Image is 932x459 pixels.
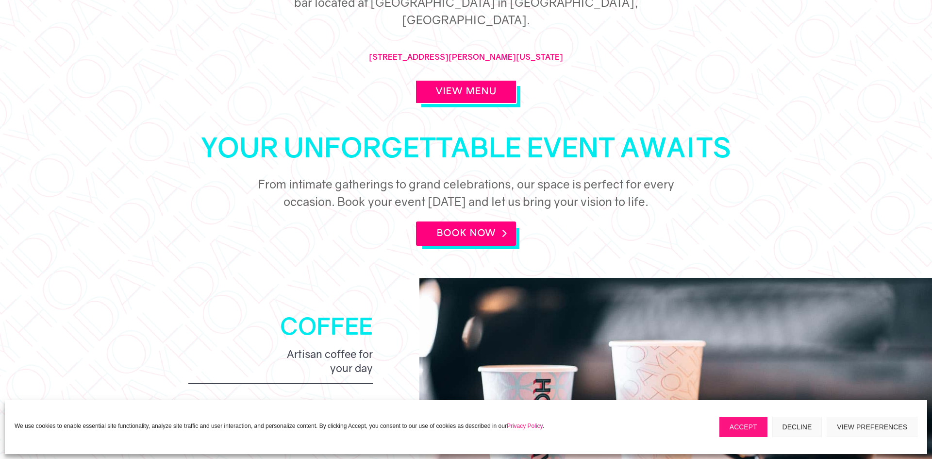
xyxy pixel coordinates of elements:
span: your day [325,361,373,375]
button: View preferences [827,417,917,437]
a: View Menu [415,80,517,104]
button: Accept [719,417,767,437]
a: BOOK NOW [416,221,516,246]
a: [STREET_ADDRESS][PERSON_NAME][US_STATE] [369,52,563,62]
p: We use cookies to enable essential site functionality, analyze site traffic and user interaction,... [15,422,544,430]
button: Decline [772,417,822,437]
h1: your unforgettable Event Awaits [150,134,782,166]
a: Privacy Policy [507,423,543,429]
h6: Artisan coffee for [188,347,373,375]
h5: From intimate gatherings to grand celebrations, our space is perfect for every occasion. Book you... [248,175,684,215]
